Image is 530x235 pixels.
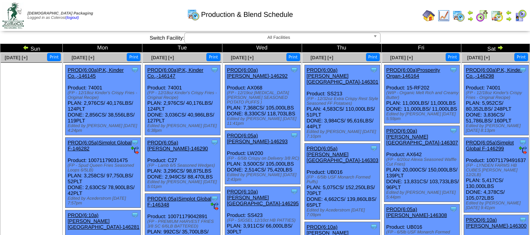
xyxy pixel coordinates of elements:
[145,65,220,135] div: Product: 74001 PLAN: 2,976CS / 40,176LBS / 124PLT DONE: 3,036CS / 40,986LBS / 127PLT
[286,53,300,61] button: Print
[506,16,512,22] img: arrowright.gif
[466,217,527,229] a: PROD(6:10a)[PERSON_NAME]-146300
[0,44,63,53] td: Sun
[386,157,459,167] div: (FP - 6/20oz Alexia Seasoned Waffle Cut Fries)
[5,55,27,60] a: [DATE] [+]
[302,44,381,53] td: Thu
[71,55,94,60] a: [DATE] [+]
[231,55,253,60] a: [DATE] [+]
[211,138,219,146] img: Tooltip
[147,163,220,168] div: (FP - Lamb 6/5 Seasoned Wedges)
[227,189,299,206] a: PROD(6:10a)[PERSON_NAME][GEOGRAPHIC_DATA]-146295
[519,138,527,146] img: Tooltip
[147,196,211,208] a: PROD(6:05a)Simplot Global F-146348
[514,53,528,61] button: Print
[147,124,220,133] div: Edited by [PERSON_NAME] [DATE] 6:38pm
[147,140,208,151] a: PROD(6:05a)[PERSON_NAME]-146290
[386,67,440,79] a: PROD(6:00a)Prosperity Organ-146164
[370,66,378,74] img: Tooltip
[519,216,527,224] img: Tooltip
[225,65,300,128] div: Product: AX068 PLAN: 7,368CS / 105,000LBS DONE: 8,330CS / 118,703LBS
[467,9,474,16] img: arrowleft.gif
[47,53,61,61] button: Print
[227,156,300,161] div: (FP - 6/5lb Crispy on Delivery 3/8 RC)
[131,211,139,219] img: Tooltip
[514,9,527,22] img: calendarcustomer.gif
[227,133,288,144] a: PROD(6:05a)[PERSON_NAME]-146293
[211,195,219,202] img: Tooltip
[227,117,300,126] div: Edited by [PERSON_NAME] [DATE] 11:41pm
[227,67,288,79] a: PROD(6:00a)[PERSON_NAME]-146292
[67,212,139,230] a: PROD(6:10a)[PERSON_NAME][GEOGRAPHIC_DATA]-146281
[67,163,140,173] div: (FP - Spud Queen Fries Seasoned Loops 6/5LB)
[384,65,459,124] div: Product: 15-RF202 PLAN: 11,000LBS / 11,000LBS DONE: 11,000LBS / 11,000LBS
[225,131,300,184] div: Product: LW200 PLAN: 3,500CS / 105,000LBS DONE: 2,514CS / 75,420LBS
[147,219,220,229] div: (FP - PREMIUM HARVEST FRIES 3/8 SC 6/6LB BATTERED)
[307,97,380,106] div: (FP - 12/32oz Extra Crispy Rest Style Seasoned FF Potatoes)
[2,2,24,29] img: zoroco-logo-small.webp
[390,55,413,60] span: [DATE] [+]
[450,205,457,213] img: Tooltip
[386,91,459,100] div: (WIP - Organic Melt Rich and Creamy Butter)
[307,208,380,217] div: Edited by Acederstrom [DATE] 7:09pm
[307,129,380,139] div: Edited by [PERSON_NAME] [DATE] 7:10pm
[381,44,461,53] td: Fri
[519,146,527,154] img: ediSmall.gif
[450,66,457,74] img: Tooltip
[466,67,522,79] a: PROD(6:00a)P.K, Kinder Co.,-146298
[151,55,174,60] a: [DATE] [+]
[386,112,459,121] div: Edited by [PERSON_NAME] [DATE] 5:59pm
[466,91,529,100] div: (FP - 12/18oz Kinder's Crispy Fries - Original Recipe)
[461,44,530,53] td: Sat
[304,144,380,220] div: Product: UB016 PLAN: 5,075CS / 152,250LBS / 70PLT DONE: 4,662CS / 139,860LBS / 65PLT
[466,140,514,151] a: PROD(6:05a)Simplot Global F-146299
[145,138,220,191] div: Product: C27 PLAN: 3,296CS / 98,875LBS DONE: 2,949CS / 88,470LBS
[290,188,298,195] img: Tooltip
[437,9,450,22] img: line_graph.gif
[127,53,140,61] button: Print
[63,44,142,53] td: Mon
[27,11,93,16] span: [DEMOGRAPHIC_DATA] Packaging
[452,9,465,22] img: calendarprod.gif
[66,65,141,135] div: Product: 74001 PLAN: 2,976CS / 40,176LBS / 124PLT DONE: 2,856CS / 38,556LBS / 119PLT
[466,124,529,133] div: Edited by [PERSON_NAME] [DATE] 8:13pm
[227,91,300,105] div: (FP - 12/19oz [MEDICAL_DATA][PERSON_NAME] SEASONED POTATO PUFFS )
[211,202,219,210] img: ediSmall.gif
[147,67,203,79] a: PROD(6:00a)P.K, Kinder Co.,-146147
[519,66,527,74] img: Tooltip
[446,53,459,61] button: Print
[307,175,380,184] div: (FP - 6/5lb USF Monarch Formed Puffs)
[384,126,459,202] div: Product: AX642 PLAN: 20,000CS / 150,000LBS / 139PLT DONE: 13,831CS / 103,733LBS / 96PLT
[366,53,380,61] button: Print
[131,138,139,146] img: Tooltip
[67,196,140,206] div: Edited by Acederstrom [DATE] 7:57pm
[467,55,490,60] a: [DATE] [+]
[27,11,93,20] span: Logged in as Colerost
[310,55,333,60] a: [DATE] [+]
[211,66,219,74] img: Tooltip
[67,140,131,151] a: PROD(6:05a)Simplot Global F-146282
[423,9,435,22] img: home.gif
[131,146,139,154] img: ediSmall.gif
[466,201,529,210] div: Edited by [PERSON_NAME] [DATE] 9:41pm
[290,66,298,74] img: Tooltip
[370,223,378,231] img: Tooltip
[201,11,293,19] span: Production & Blend Schedule
[467,16,474,22] img: arrowright.gif
[506,9,512,16] img: arrowleft.gif
[386,190,459,200] div: Edited by [PERSON_NAME] [DATE] 5:44pm
[464,138,529,213] div: Product: 10071179491637 PLAN: 5,417CS / 130,000LBS DONE: 4,378CS / 105,072LBS
[386,128,458,146] a: PROD(6:00a)[PERSON_NAME][GEOGRAPHIC_DATA]-146307
[67,124,140,133] div: Edited by [PERSON_NAME] [DATE] 4:24pm
[491,9,503,22] img: calendarinout.gif
[147,91,220,100] div: (FP - 12/18oz Kinder's Crispy Fries - Original Recipe)
[66,16,79,20] a: (logout)
[188,33,370,42] span: All Facilities
[304,65,380,141] div: Product: SS213 PLAN: 4,583CS / 110,000LBS / 51PLT DONE: 3,984CS / 95,616LBS / 44PLT
[227,218,300,223] div: (FP - SIGSEL 12/10ct HB PATTIES)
